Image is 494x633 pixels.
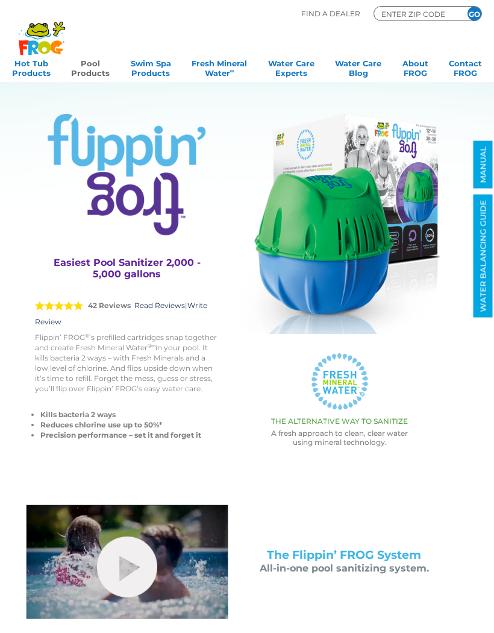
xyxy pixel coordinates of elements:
[267,548,421,562] span: The Flippin’ FROG System
[40,409,219,420] li: Kills bacteria 2 ways
[50,257,204,280] h3: Easiest Pool Sanitizer 2,000 - 5,000 gallons
[12,55,51,79] a: Hot TubProducts
[85,332,89,339] sup: ®
[12,6,72,55] img: Frog Products Logo
[131,55,171,79] a: Swim SpaProducts
[35,332,219,394] p: Flippin’ FROG ’s prefilled cartridges snap together and create Fresh Mineral Water in your pool. ...
[238,114,441,334] img: Product Flippin Frog
[71,55,110,79] a: PoolProducts
[238,429,441,447] p: A fresh approach to clean, clear water using mineral technology.
[474,141,493,189] a: MANUAL
[192,55,247,79] a: Fresh MineralWater∞
[148,342,155,349] sup: ®∞
[35,285,219,332] div: |
[134,301,185,310] a: Read Reviews
[40,420,219,430] li: Reduces chlorine use up to 50%*
[238,417,441,426] h3: THE ALTERNATIVE WAY TO SANITIZE
[402,55,428,79] a: AboutFROG
[449,55,482,79] a: ContactFROG
[467,7,481,20] input: GO
[35,301,83,310] span: 5
[335,55,381,79] a: Water CareBlog
[474,195,493,318] a: WATER BALANCING GUIDE
[48,114,206,236] img: Product Logo
[301,6,360,21] p: Find A Dealer
[26,505,228,619] img: flippin-frog-video-still
[268,55,314,79] a: Water CareExperts
[40,430,219,440] li: Precision performance – set it and forget it
[88,301,131,310] strong: 42 Reviews
[260,562,429,574] span: All-in-one pool sanitizing system.
[230,68,234,74] sup: ∞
